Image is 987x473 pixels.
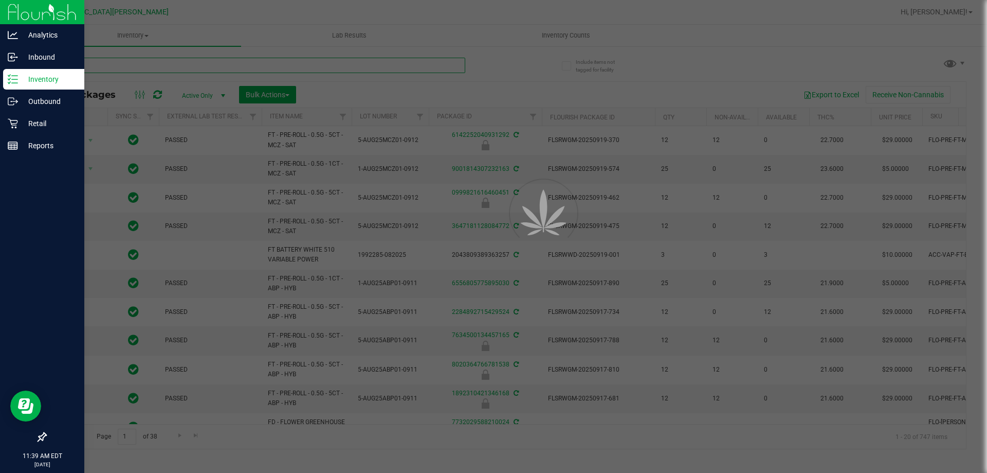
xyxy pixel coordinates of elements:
[18,139,80,152] p: Reports
[5,451,80,461] p: 11:39 AM EDT
[8,118,18,129] inline-svg: Retail
[18,51,80,63] p: Inbound
[8,141,18,151] inline-svg: Reports
[18,95,80,108] p: Outbound
[5,461,80,468] p: [DATE]
[8,96,18,107] inline-svg: Outbound
[8,74,18,84] inline-svg: Inventory
[10,391,41,422] iframe: Resource center
[8,30,18,40] inline-svg: Analytics
[18,117,80,130] p: Retail
[18,29,80,41] p: Analytics
[8,52,18,62] inline-svg: Inbound
[18,73,80,85] p: Inventory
